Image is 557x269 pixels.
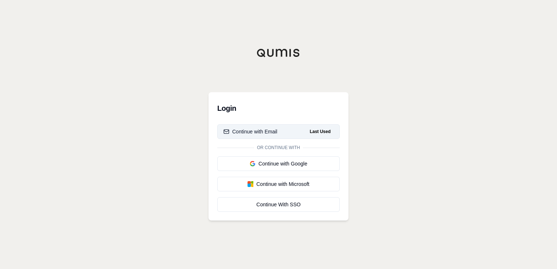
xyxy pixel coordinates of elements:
[307,127,334,136] span: Last Used
[223,160,334,167] div: Continue with Google
[257,48,300,57] img: Qumis
[223,180,334,188] div: Continue with Microsoft
[223,128,277,135] div: Continue with Email
[217,101,340,116] h3: Login
[217,124,340,139] button: Continue with EmailLast Used
[217,197,340,212] a: Continue With SSO
[217,156,340,171] button: Continue with Google
[254,145,303,151] span: Or continue with
[217,177,340,191] button: Continue with Microsoft
[223,201,334,208] div: Continue With SSO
